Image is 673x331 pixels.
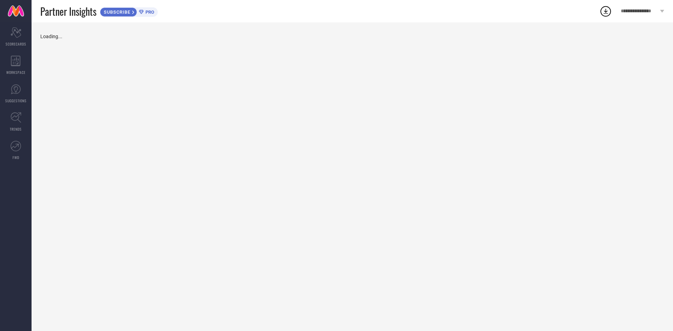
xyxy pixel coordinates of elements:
div: Open download list [599,5,612,18]
span: Loading... [40,34,62,39]
a: SUBSCRIBEPRO [100,6,158,17]
span: Partner Insights [40,4,96,19]
span: SUBSCRIBE [100,9,132,15]
span: FWD [13,155,19,160]
span: TRENDS [10,126,22,132]
span: WORKSPACE [6,70,26,75]
span: PRO [144,9,154,15]
span: SUGGESTIONS [5,98,27,103]
span: SCORECARDS [6,41,26,47]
